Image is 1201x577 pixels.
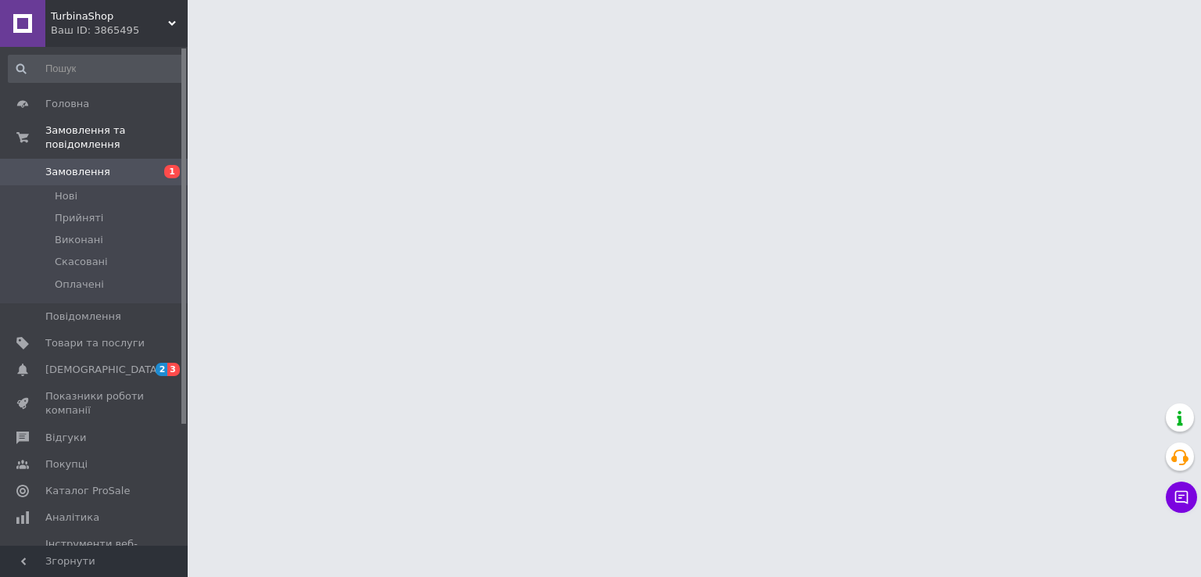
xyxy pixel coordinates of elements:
[164,165,180,178] span: 1
[45,511,99,525] span: Аналітика
[45,165,110,179] span: Замовлення
[45,537,145,565] span: Інструменти веб-майстра та SEO
[45,484,130,498] span: Каталог ProSale
[1166,482,1197,513] button: Чат з покупцем
[167,363,180,376] span: 3
[45,124,188,152] span: Замовлення та повідомлення
[45,389,145,418] span: Показники роботи компанії
[51,23,188,38] div: Ваш ID: 3865495
[156,363,168,376] span: 2
[51,9,168,23] span: TurbinaShop
[8,55,185,83] input: Пошук
[45,363,161,377] span: [DEMOGRAPHIC_DATA]
[45,431,86,445] span: Відгуки
[45,310,121,324] span: Повідомлення
[55,233,103,247] span: Виконані
[45,336,145,350] span: Товари та послуги
[45,97,89,111] span: Головна
[55,278,104,292] span: Оплачені
[55,189,77,203] span: Нові
[55,211,103,225] span: Прийняті
[55,255,108,269] span: Скасовані
[45,457,88,471] span: Покупці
